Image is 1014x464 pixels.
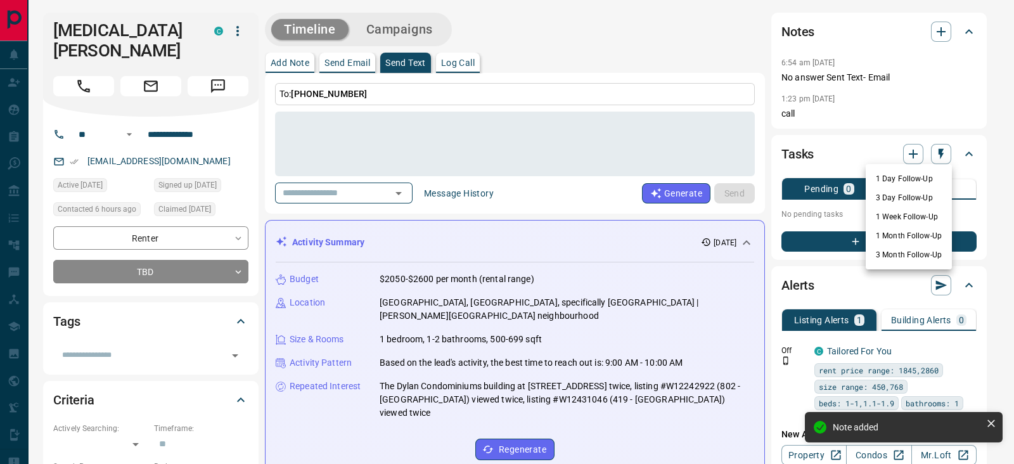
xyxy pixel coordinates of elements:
[866,207,952,226] li: 1 Week Follow-Up
[833,422,981,432] div: Note added
[866,226,952,245] li: 1 Month Follow-Up
[866,169,952,188] li: 1 Day Follow-Up
[866,245,952,264] li: 3 Month Follow-Up
[866,188,952,207] li: 3 Day Follow-Up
